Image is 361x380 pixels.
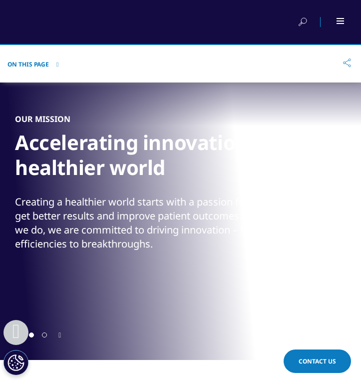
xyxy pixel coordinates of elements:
button: Cookies Settings [3,350,28,375]
h1: Accelerating innovation for a healthier world [15,130,346,186]
div: Next slide [58,330,61,339]
h5: OUR MISSION [15,114,70,124]
div: 1 / 2 [15,35,346,330]
a: Contact Us [284,349,351,373]
div: Creating a healthier world starts with a passion for helping to get better results and improve pa... [15,195,307,251]
span: Contact Us [299,357,336,365]
button: On This Page [7,60,58,68]
span: Go to slide 1 [29,332,34,337]
span: Go to slide 2 [42,332,47,337]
